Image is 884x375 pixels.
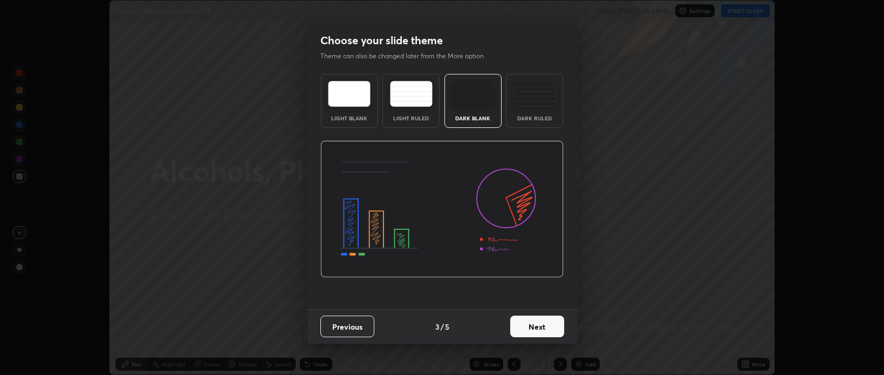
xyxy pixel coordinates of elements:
[441,321,444,332] h4: /
[390,81,433,107] img: lightRuledTheme.5fabf969.svg
[320,51,495,61] p: Theme can also be changed later from the More option
[320,316,374,337] button: Previous
[513,81,556,107] img: darkRuledTheme.de295e13.svg
[389,115,433,121] div: Light Ruled
[513,115,556,121] div: Dark Ruled
[320,141,564,278] img: darkThemeBanner.d06ce4a2.svg
[451,115,495,121] div: Dark Blank
[510,316,564,337] button: Next
[451,81,494,107] img: darkTheme.f0cc69e5.svg
[328,81,371,107] img: lightTheme.e5ed3b09.svg
[320,33,443,47] h2: Choose your slide theme
[445,321,449,332] h4: 5
[435,321,440,332] h4: 3
[328,115,371,121] div: Light Blank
